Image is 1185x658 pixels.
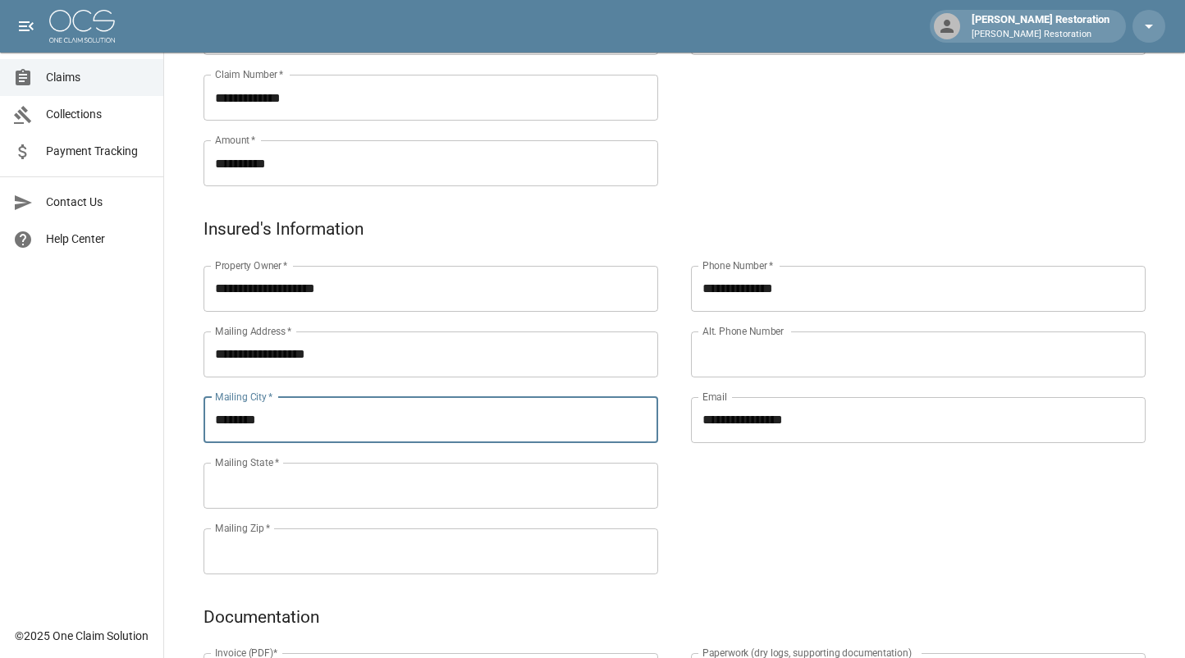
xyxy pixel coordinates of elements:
span: Help Center [46,231,150,248]
label: Mailing City [215,390,273,404]
button: open drawer [10,10,43,43]
div: © 2025 One Claim Solution [15,628,149,644]
span: Collections [46,106,150,123]
span: Claims [46,69,150,86]
label: Email [702,390,727,404]
label: Claim Number [215,67,283,81]
label: Alt. Phone Number [702,324,784,338]
label: Property Owner [215,258,288,272]
span: Payment Tracking [46,143,150,160]
label: Mailing Address [215,324,291,338]
label: Amount [215,133,256,147]
div: [PERSON_NAME] Restoration [965,11,1116,41]
label: Phone Number [702,258,773,272]
p: [PERSON_NAME] Restoration [972,28,1110,42]
span: Contact Us [46,194,150,211]
label: Mailing State [215,455,279,469]
img: ocs-logo-white-transparent.png [49,10,115,43]
label: Mailing Zip [215,521,271,535]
